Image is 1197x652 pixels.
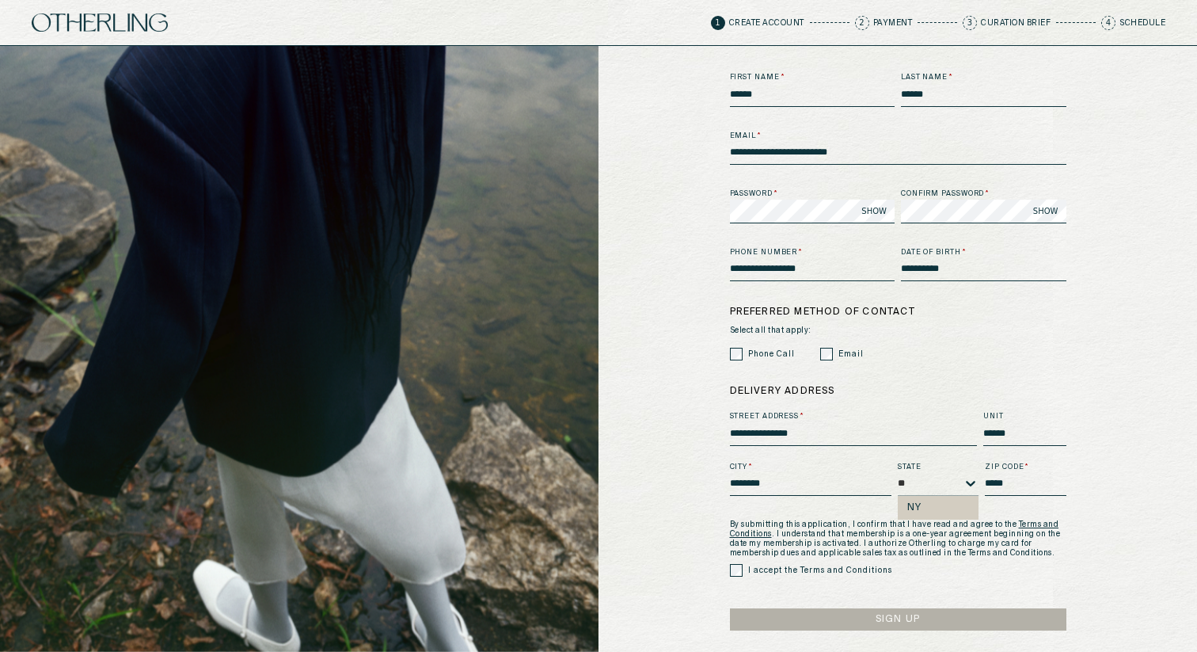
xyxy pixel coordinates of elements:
label: Phone Number [730,247,895,258]
p: Payment [873,19,913,27]
label: City [730,462,892,473]
label: I accept the Terms and Conditions [748,565,892,577]
div: NY [907,502,969,513]
label: Unit [983,411,1066,422]
p: Schedule [1119,19,1165,27]
button: Sign Up [730,608,1066,631]
span: SHOW [1033,205,1058,217]
label: Delivery Address [730,384,1066,398]
span: 2 [855,16,869,30]
span: SHOW [861,205,887,217]
label: Confirm password [901,189,1066,200]
label: Date of Birth [901,247,1066,258]
p: By submitting this application, I confirm that I have read and agree to the . I understand that m... [730,520,1066,558]
label: Zip Code [985,462,1066,473]
input: state-dropdown [898,478,914,489]
img: logo [32,13,168,32]
a: Terms and Conditions [730,520,1059,538]
label: First Name [730,72,895,83]
label: Street Address [730,411,978,422]
label: Phone Call [748,349,795,360]
label: Password [730,189,895,200]
p: Create Account [729,19,804,27]
span: 3 [963,16,977,30]
p: Curation Brief [981,19,1051,27]
label: State [898,462,978,473]
span: 1 [711,16,725,30]
label: Email [730,131,1066,142]
label: Preferred method of contact [730,305,1066,319]
label: Email [838,349,864,360]
label: Last Name [901,72,1066,83]
span: Select all that apply: [730,326,1066,335]
span: 4 [1101,16,1115,30]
